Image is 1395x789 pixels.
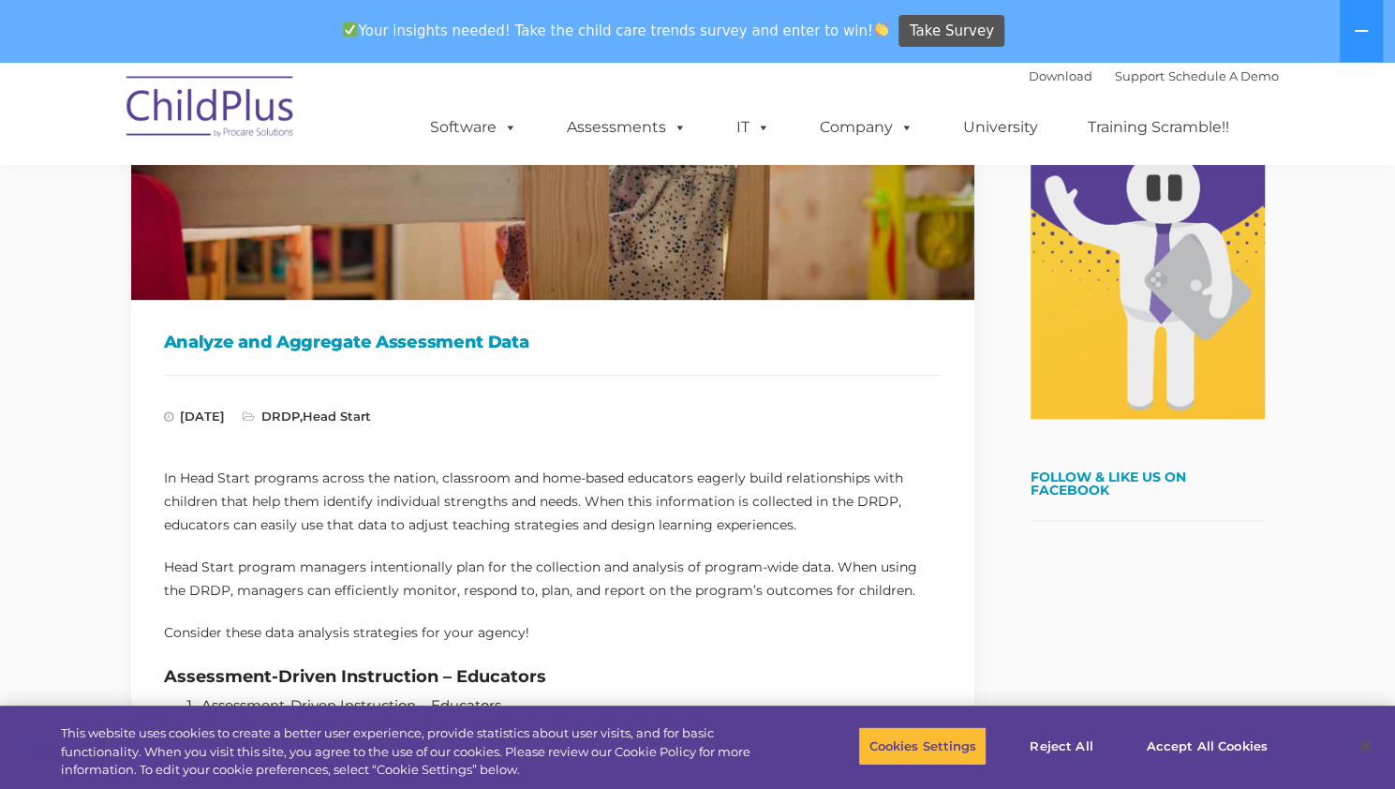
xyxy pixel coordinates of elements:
[910,15,994,48] span: Take Survey
[944,109,1057,146] a: University
[411,109,536,146] a: Software
[1135,726,1277,766] button: Accept All Cookies
[718,109,789,146] a: IT
[1168,68,1279,83] a: Schedule A Demo
[164,556,942,603] p: Head Start program managers intentionally plan for the collection and analysis of program-wide da...
[261,409,300,424] a: DRDP
[548,109,705,146] a: Assessments
[1002,726,1120,766] button: Reject All
[874,22,888,37] img: 👏
[335,12,897,49] span: Your insights needed! Take the child care trends survey and enter to win!
[1031,469,1186,499] a: Follow & Like Us on Facebook
[1069,109,1248,146] a: Training Scramble!!
[61,724,767,780] div: This website uses cookies to create a better user experience, provide statistics about user visit...
[164,409,225,424] span: [DATE]
[343,22,357,37] img: ✅
[164,328,942,356] h1: Analyze and Aggregate Assessment Data
[1029,68,1279,83] font: |
[164,621,942,645] p: Consider these data analysis strategies for your agency!
[858,726,987,766] button: Cookies Settings
[243,409,371,424] span: ,
[898,15,1004,48] a: Take Survey
[164,467,942,537] p: In Head Start programs across the nation, classroom and home-based educators eagerly build relati...
[801,109,932,146] a: Company
[1115,68,1165,83] a: Support
[164,663,942,690] h4: Assessment-Driven Instruction – Educators
[201,694,942,717] li: Assessment-Driven Instruction – Educators
[303,409,371,424] a: Head Start
[1344,725,1386,767] button: Close
[1029,68,1092,83] a: Download
[117,63,304,156] img: ChildPlus by Procare Solutions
